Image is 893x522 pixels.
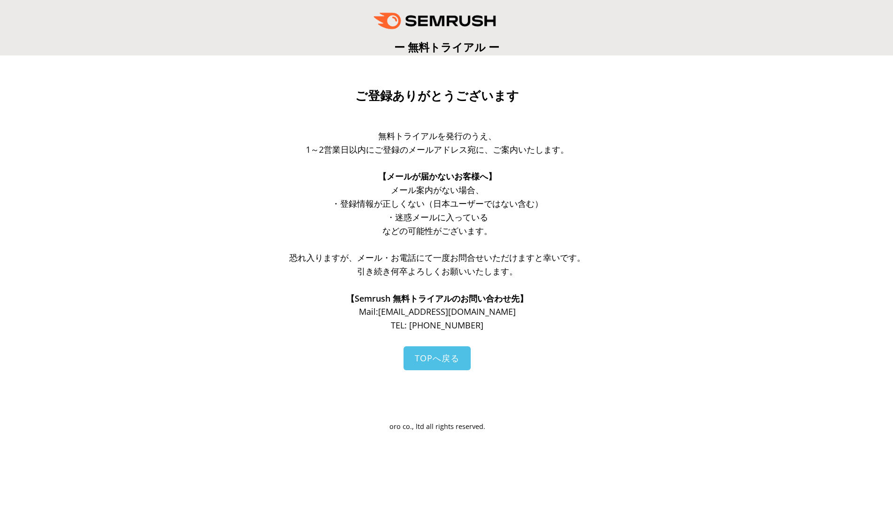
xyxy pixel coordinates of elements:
span: ・登録情報が正しくない（日本ユーザーではない含む） [332,198,543,209]
span: 【Semrush 無料トライアルのお問い合わせ先】 [346,293,528,304]
span: 1～2営業日以内にご登録のメールアドレス宛に、ご案内いたします。 [306,144,569,155]
span: 無料トライアルを発行のうえ、 [378,130,497,141]
span: ご登録ありがとうございます [355,89,519,103]
span: ・迷惑メールに入っている [387,211,488,223]
span: などの可能性がございます。 [382,225,492,236]
a: TOPへ戻る [404,346,471,370]
span: 恐れ入りますが、メール・お電話にて一度お問合せいただけますと幸いです。 [289,252,585,263]
span: TEL: [PHONE_NUMBER] [391,319,483,331]
span: Mail: [EMAIL_ADDRESS][DOMAIN_NAME] [359,306,516,317]
span: 引き続き何卒よろしくお願いいたします。 [357,265,518,277]
span: 【メールが届かないお客様へ】 [378,171,497,182]
span: TOPへ戻る [415,352,459,364]
span: メール案内がない場合、 [391,184,484,195]
span: oro co., ltd all rights reserved. [389,422,485,431]
span: ー 無料トライアル ー [394,39,499,55]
